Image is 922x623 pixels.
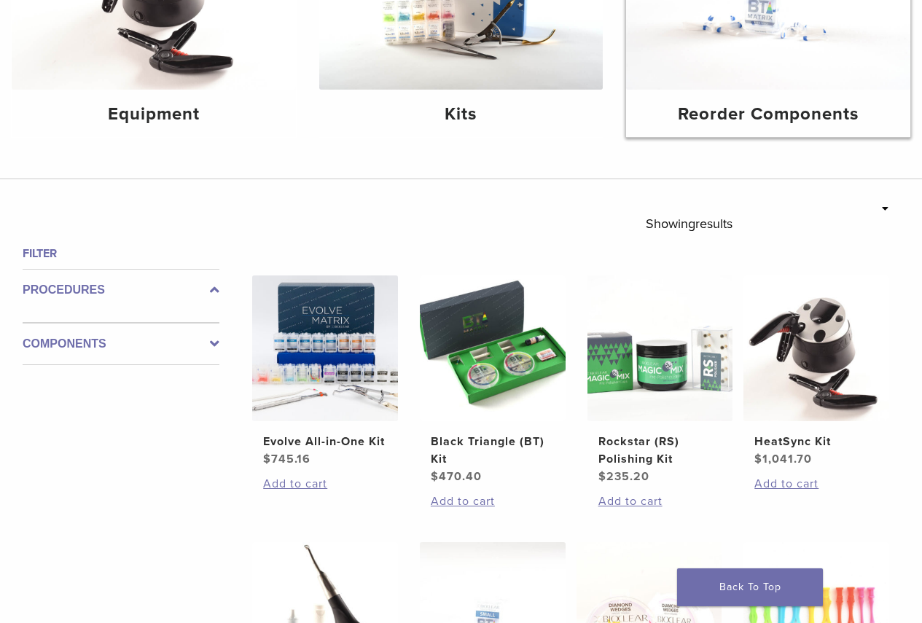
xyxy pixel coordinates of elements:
[420,275,566,485] a: Black Triangle (BT) KitBlack Triangle (BT) Kit $470.40
[638,101,899,128] h4: Reorder Components
[263,475,387,493] a: Add to cart: “Evolve All-in-One Kit”
[431,469,439,484] span: $
[587,275,733,421] img: Rockstar (RS) Polishing Kit
[587,275,733,485] a: Rockstar (RS) Polishing KitRockstar (RS) Polishing Kit $235.20
[431,433,555,468] h2: Black Triangle (BT) Kit
[598,469,649,484] bdi: 235.20
[754,433,878,450] h2: HeatSync Kit
[754,452,762,466] span: $
[263,452,310,466] bdi: 745.16
[754,452,812,466] bdi: 1,041.70
[743,275,889,421] img: HeatSync Kit
[331,101,592,128] h4: Kits
[23,335,219,353] label: Components
[23,281,219,299] label: Procedures
[598,469,606,484] span: $
[743,275,889,468] a: HeatSync KitHeatSync Kit $1,041.70
[646,208,732,239] p: Showing results
[431,493,555,510] a: Add to cart: “Black Triangle (BT) Kit”
[598,433,722,468] h2: Rockstar (RS) Polishing Kit
[252,275,398,421] img: Evolve All-in-One Kit
[23,245,219,262] h4: Filter
[598,493,722,510] a: Add to cart: “Rockstar (RS) Polishing Kit”
[431,469,482,484] bdi: 470.40
[252,275,398,468] a: Evolve All-in-One KitEvolve All-in-One Kit $745.16
[263,452,271,466] span: $
[23,101,284,128] h4: Equipment
[263,433,387,450] h2: Evolve All-in-One Kit
[677,568,823,606] a: Back To Top
[754,475,878,493] a: Add to cart: “HeatSync Kit”
[420,275,566,421] img: Black Triangle (BT) Kit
